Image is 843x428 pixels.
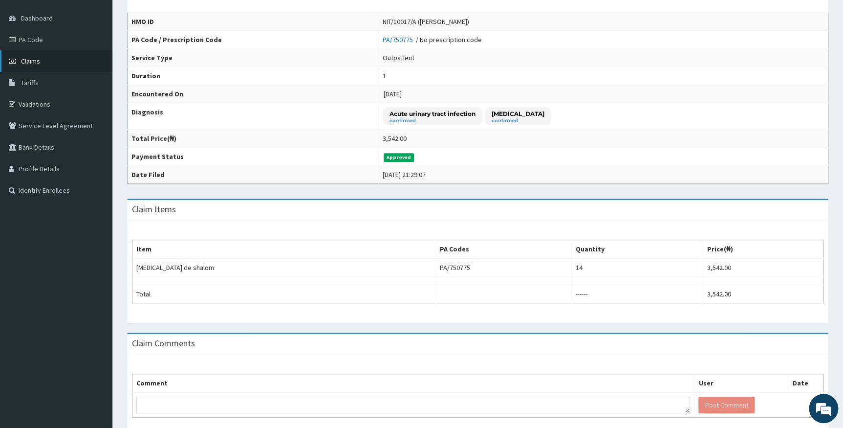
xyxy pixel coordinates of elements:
[389,118,476,123] small: confirmed
[57,123,135,222] span: We're online!
[383,170,426,180] div: [DATE] 21:29:07
[21,78,39,87] span: Tariffs
[572,285,703,303] td: ------
[572,258,703,277] td: 14
[694,374,788,393] th: User
[5,267,186,301] textarea: Type your message and hit 'Enter'
[128,103,379,130] th: Diagnosis
[128,130,379,148] th: Total Price(₦)
[132,339,195,348] h3: Claim Comments
[132,240,436,259] th: Item
[132,205,176,214] h3: Claim Items
[132,374,694,393] th: Comment
[383,17,469,26] div: NIT/10017/A ([PERSON_NAME])
[51,55,164,68] div: Chat with us now
[384,153,414,162] span: Approved
[383,35,416,44] a: PA/750775
[703,258,823,277] td: 3,542.00
[21,14,53,23] span: Dashboard
[383,134,407,143] div: 3,542.00
[389,110,476,118] p: Acute urinary tract infection
[435,258,572,277] td: PA/750775
[788,374,823,393] th: Date
[128,85,379,103] th: Encountered On
[128,67,379,85] th: Duration
[383,53,414,63] div: Outpatient
[435,240,572,259] th: PA Codes
[492,118,544,123] small: confirmed
[128,166,379,184] th: Date Filed
[132,285,436,303] td: Total
[128,31,379,49] th: PA Code / Prescription Code
[128,13,379,31] th: HMO ID
[698,397,755,413] button: Post Comment
[21,57,40,66] span: Claims
[492,110,544,118] p: [MEDICAL_DATA]
[128,49,379,67] th: Service Type
[383,71,386,81] div: 1
[572,240,703,259] th: Quantity
[383,35,482,45] div: / No prescription code
[18,49,40,73] img: d_794563401_company_1708531726252_794563401
[160,5,184,28] div: Minimize live chat window
[132,258,436,277] td: [MEDICAL_DATA] de shalom
[703,240,823,259] th: Price(₦)
[384,90,402,98] span: [DATE]
[128,148,379,166] th: Payment Status
[703,285,823,303] td: 3,542.00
